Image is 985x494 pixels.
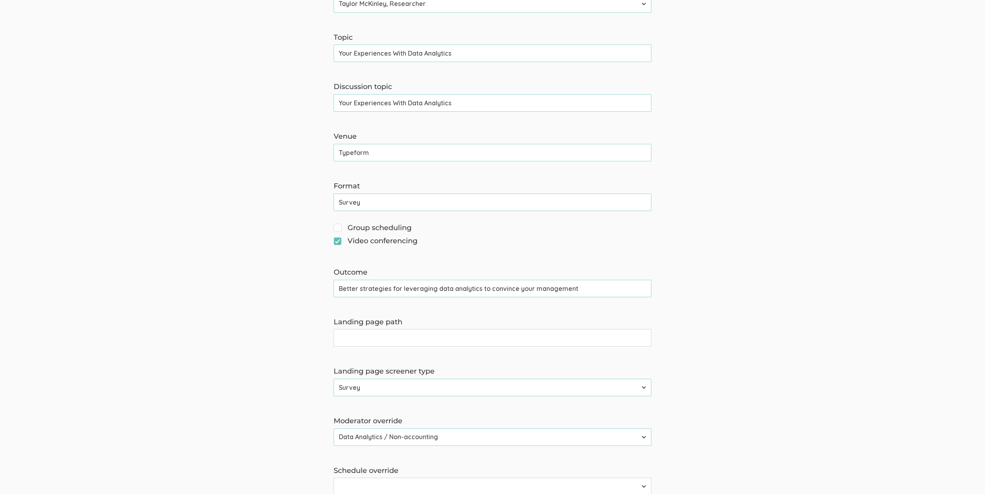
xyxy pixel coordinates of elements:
[334,82,651,92] label: Discussion topic
[334,416,651,426] label: Moderator override
[334,236,417,246] span: Video conferencing
[334,366,651,377] label: Landing page screener type
[334,223,411,233] span: Group scheduling
[334,317,651,327] label: Landing page path
[334,181,651,192] label: Format
[334,33,651,43] label: Topic
[334,132,651,142] label: Venue
[334,466,651,476] label: Schedule override
[945,456,985,494] iframe: Chat Widget
[334,267,651,278] label: Outcome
